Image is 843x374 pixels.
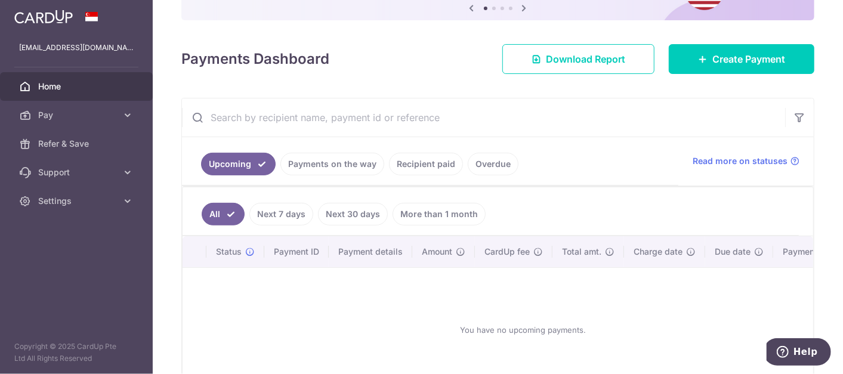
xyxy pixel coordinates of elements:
[14,10,73,24] img: CardUp
[693,155,799,167] a: Read more on statuses
[38,166,117,178] span: Support
[329,236,412,267] th: Payment details
[715,246,751,258] span: Due date
[502,44,654,74] a: Download Report
[201,153,276,175] a: Upcoming
[38,195,117,207] span: Settings
[181,48,329,70] h4: Payments Dashboard
[422,246,452,258] span: Amount
[216,246,242,258] span: Status
[389,153,463,175] a: Recipient paid
[669,44,814,74] a: Create Payment
[38,109,117,121] span: Pay
[393,203,486,225] a: More than 1 month
[712,52,785,66] span: Create Payment
[468,153,518,175] a: Overdue
[38,138,117,150] span: Refer & Save
[634,246,683,258] span: Charge date
[693,155,788,167] span: Read more on statuses
[767,338,831,368] iframe: Opens a widget where you can find more information
[318,203,388,225] a: Next 30 days
[249,203,313,225] a: Next 7 days
[280,153,384,175] a: Payments on the way
[484,246,530,258] span: CardUp fee
[546,52,625,66] span: Download Report
[19,42,134,54] p: [EMAIL_ADDRESS][DOMAIN_NAME]
[562,246,601,258] span: Total amt.
[264,236,329,267] th: Payment ID
[182,98,785,137] input: Search by recipient name, payment id or reference
[38,81,117,92] span: Home
[202,203,245,225] a: All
